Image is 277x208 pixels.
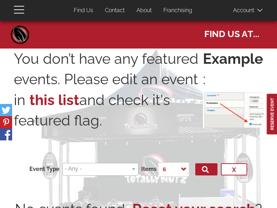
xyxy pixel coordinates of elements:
a: Contact [100,4,130,17]
p: : [203,49,263,135]
a: About [131,4,157,17]
img: featured-event.png [203,90,263,128]
a: Find Us [69,4,98,17]
span: Find us at... [204,25,259,40]
button: x [221,163,247,175]
a: Franchising [158,4,197,17]
input: - Any - [64,165,134,173]
strong: Example [203,49,263,69]
p: You don’t have any featured events. Please edit an event in and check it's featured flag. [14,49,203,131]
a: this list [29,92,79,109]
label: Event Type [29,165,60,173]
a: Home [10,24,30,45]
label: Items [141,165,157,173]
button: Filter [195,163,217,175]
span: Filter [182,166,202,174]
